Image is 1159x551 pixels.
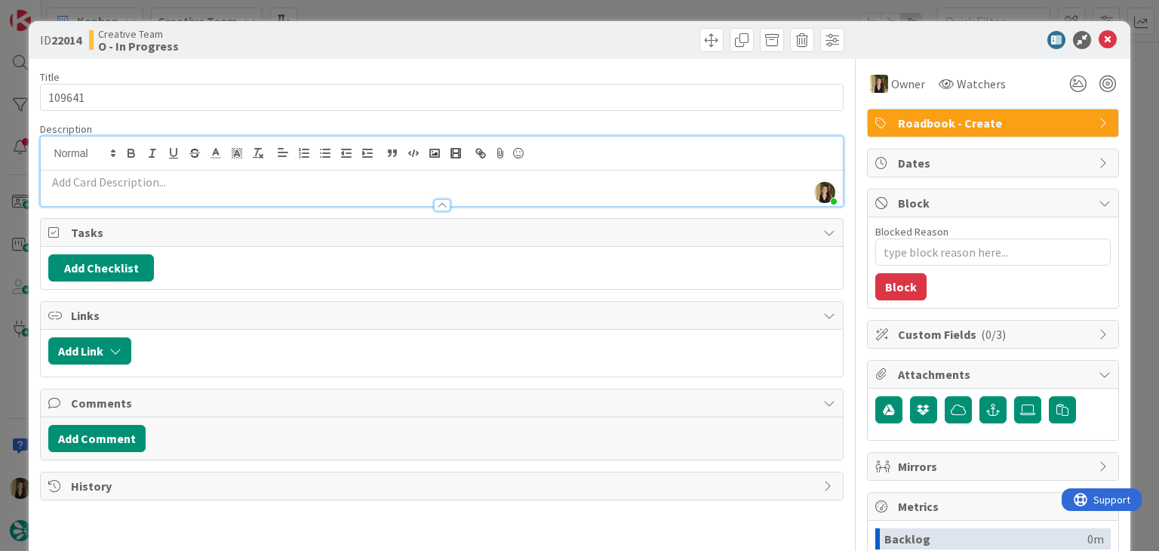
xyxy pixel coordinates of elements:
[40,31,81,49] span: ID
[98,40,179,52] b: O - In Progress
[898,325,1091,343] span: Custom Fields
[71,223,815,242] span: Tasks
[898,457,1091,476] span: Mirrors
[898,365,1091,383] span: Attachments
[898,194,1091,212] span: Block
[898,497,1091,516] span: Metrics
[875,273,927,300] button: Block
[898,114,1091,132] span: Roadbook - Create
[51,32,81,48] b: 22014
[981,327,1006,342] span: ( 0/3 )
[40,84,843,111] input: type card name here...
[48,254,154,282] button: Add Checklist
[40,122,92,136] span: Description
[98,28,179,40] span: Creative Team
[814,182,835,203] img: C71RdmBlZ3pIy3ZfdYSH8iJ9DzqQwlfe.jpg
[870,75,888,93] img: SP
[1087,528,1104,549] div: 0m
[875,225,948,239] label: Blocked Reason
[71,394,815,412] span: Comments
[48,337,131,365] button: Add Link
[71,306,815,325] span: Links
[898,154,1091,172] span: Dates
[71,477,815,495] span: History
[40,70,60,84] label: Title
[957,75,1006,93] span: Watchers
[891,75,925,93] span: Owner
[884,528,1087,549] div: Backlog
[48,425,146,452] button: Add Comment
[32,2,69,20] span: Support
